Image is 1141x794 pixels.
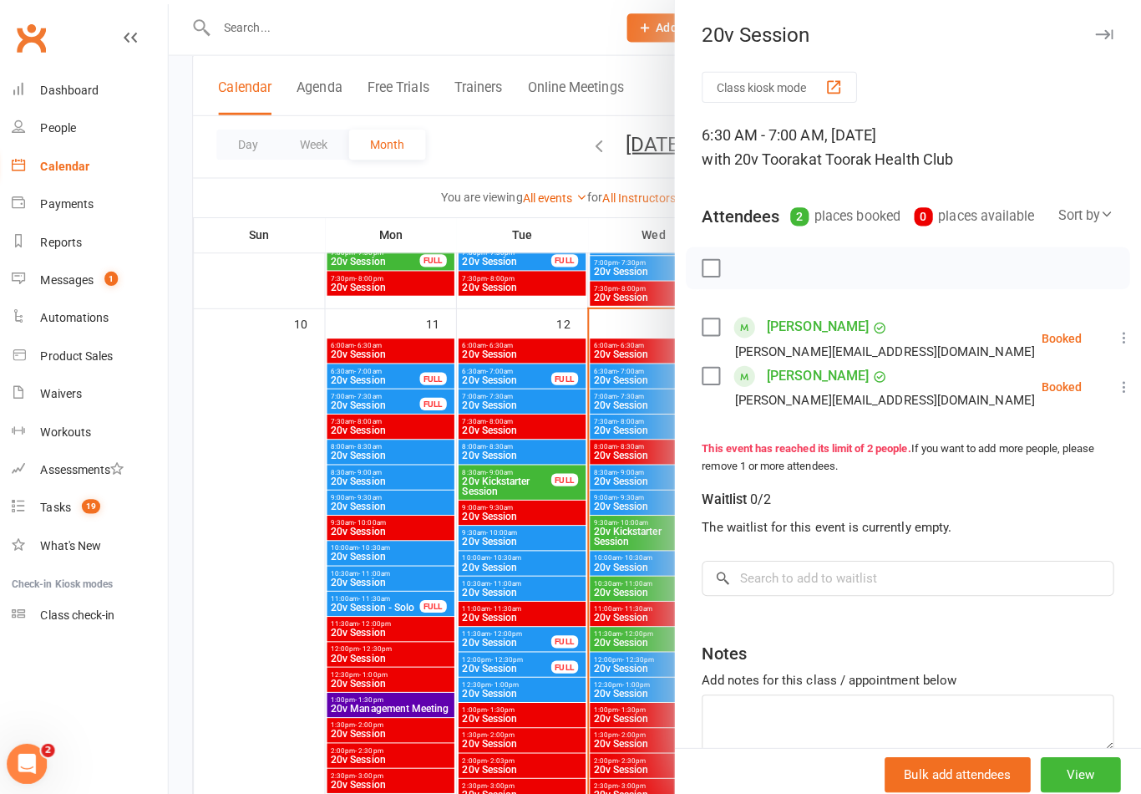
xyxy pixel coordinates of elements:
[1042,378,1083,389] div: Booked
[50,271,103,284] div: Messages
[1042,329,1083,341] div: Booked
[706,149,811,166] span: with 20v Toorak
[794,203,903,226] div: places booked
[1059,203,1114,225] div: Sort by
[50,534,110,547] div: What's New
[22,334,176,372] a: Product Sales
[22,485,176,522] a: Tasks 19
[706,484,774,507] div: Waitlist
[51,737,64,751] span: 2
[50,196,103,209] div: Payments
[706,664,1114,685] div: Add notes for this class / appointment below
[50,120,85,134] div: People
[50,158,99,171] div: Calendar
[50,346,122,359] div: Product Sales
[50,233,91,247] div: Reports
[753,484,774,507] div: 0/2
[50,384,91,397] div: Waivers
[22,259,176,297] a: Messages 1
[916,203,1036,226] div: places available
[22,447,176,485] a: Assessments
[738,386,1036,408] div: [PERSON_NAME][EMAIL_ADDRESS][DOMAIN_NAME]
[114,269,127,283] span: 1
[706,636,750,659] div: Notes
[706,512,1114,532] div: The waitlist for this event is currently empty.
[22,297,176,334] a: Automations
[794,206,812,224] div: 2
[22,522,176,560] a: What's New
[50,603,124,616] div: Class check-in
[50,459,133,472] div: Assessments
[22,221,176,259] a: Reports
[22,146,176,184] a: Calendar
[22,71,176,109] a: Dashboard
[887,751,1032,786] button: Bulk add attendees
[706,123,1114,170] div: 6:30 AM - 7:00 AM, [DATE]
[50,83,108,96] div: Dashboard
[706,438,913,450] strong: This event has reached its limit of 2 people.
[706,436,1114,471] div: If you want to add more people, please remove 1 or more attendees.
[916,206,935,224] div: 0
[706,71,860,102] button: Class kiosk mode
[22,184,176,221] a: Payments
[20,17,62,59] a: Clubworx
[679,23,1141,47] div: 20v Session
[22,372,176,410] a: Waivers
[770,311,871,338] a: [PERSON_NAME]
[22,591,176,629] a: Class kiosk mode
[91,495,109,509] span: 19
[50,421,100,435] div: Workouts
[1042,751,1121,786] button: View
[50,308,118,322] div: Automations
[706,556,1114,591] input: Search to add to waitlist
[50,496,80,510] div: Tasks
[22,109,176,146] a: People
[811,149,955,166] span: at Toorak Health Club
[770,359,871,386] a: [PERSON_NAME]
[706,203,783,226] div: Attendees
[22,410,176,447] a: Workouts
[738,338,1036,359] div: [PERSON_NAME][EMAIL_ADDRESS][DOMAIN_NAME]
[17,737,57,777] iframe: Intercom live chat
